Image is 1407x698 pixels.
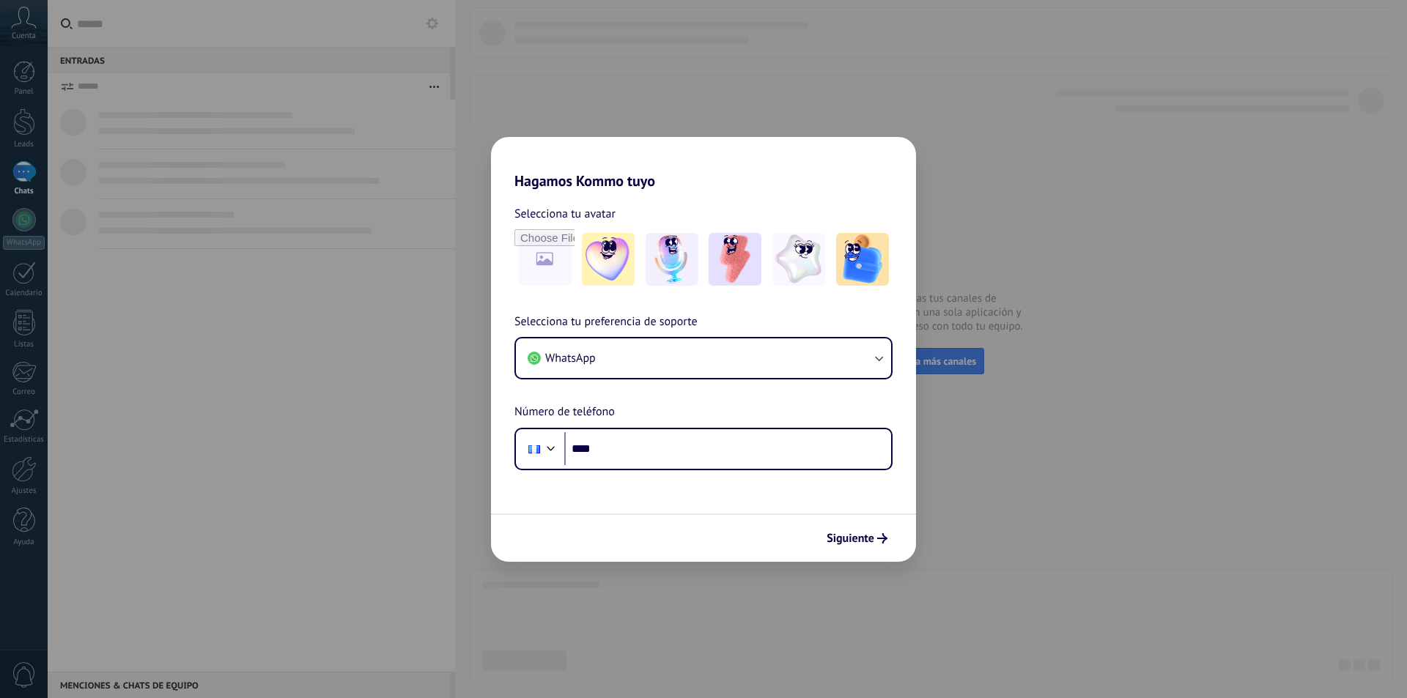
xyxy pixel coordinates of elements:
button: Siguiente [820,526,894,551]
h2: Hagamos Kommo tuyo [491,137,916,190]
span: Siguiente [827,533,874,543]
div: Guatemala: + 502 [520,434,548,464]
span: Selecciona tu preferencia de soporte [514,313,698,332]
img: -3.jpeg [709,233,761,286]
img: -2.jpeg [646,233,698,286]
img: -5.jpeg [836,233,889,286]
img: -4.jpeg [772,233,825,286]
span: Número de teléfono [514,403,615,422]
button: WhatsApp [516,338,891,378]
span: WhatsApp [545,351,596,365]
span: Selecciona tu avatar [514,204,616,223]
img: -1.jpeg [582,233,635,286]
